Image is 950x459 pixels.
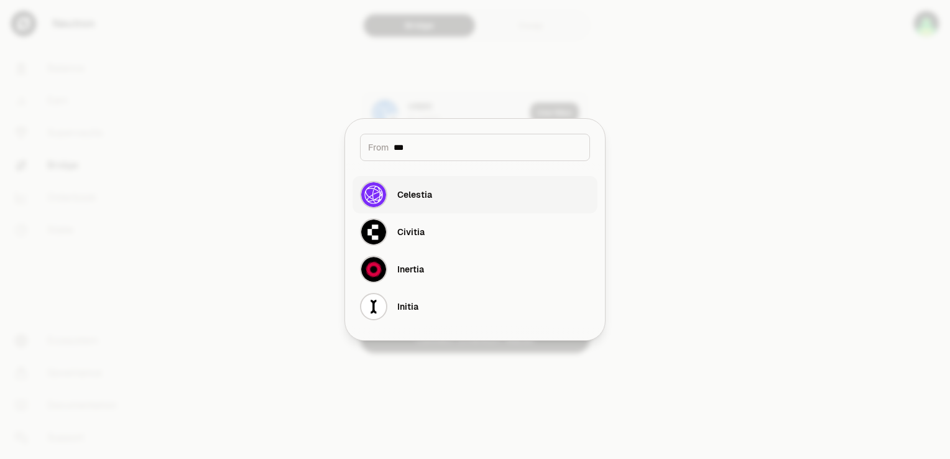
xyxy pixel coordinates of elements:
button: Inertia LogoInertia [353,251,597,288]
div: Inertia [397,263,424,276]
button: Civitia LogoCivitia [353,213,597,251]
div: Initia [397,300,418,313]
span: From [368,141,389,154]
img: Inertia Logo [361,257,386,282]
button: Initia LogoInitia [353,288,597,325]
img: Civitia Logo [361,220,386,244]
div: Civitia [397,226,425,238]
img: Celestia Logo [361,182,386,207]
img: Initia Logo [361,294,386,319]
button: Celestia LogoCelestia [353,176,597,213]
div: Celestia [397,188,432,201]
